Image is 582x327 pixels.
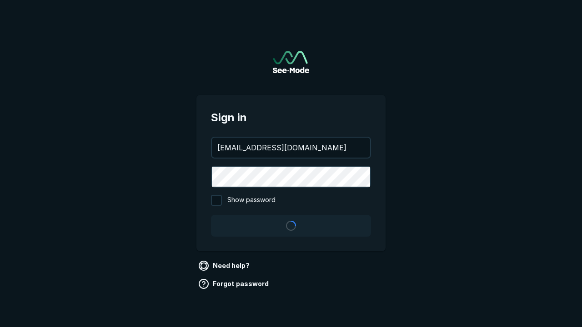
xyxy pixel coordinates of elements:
span: Sign in [211,109,371,126]
input: your@email.com [212,138,370,158]
a: Need help? [196,258,253,273]
img: See-Mode Logo [273,51,309,73]
span: Show password [227,195,276,206]
a: Go to sign in [273,51,309,73]
a: Forgot password [196,277,272,291]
